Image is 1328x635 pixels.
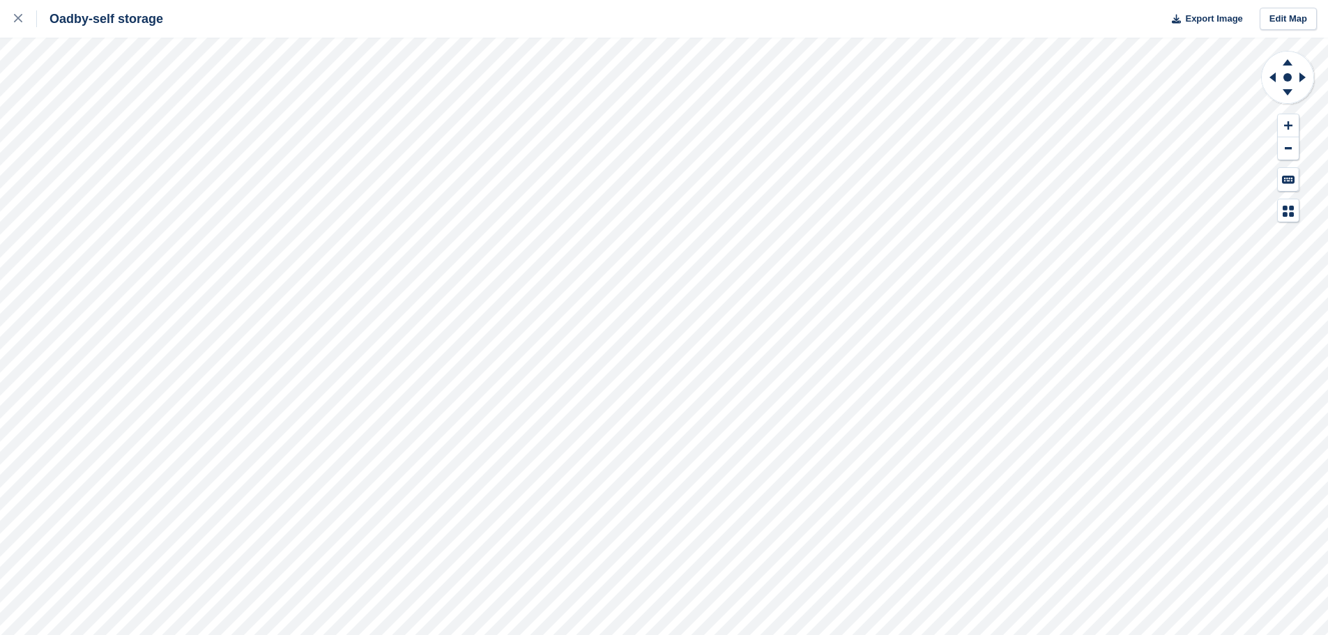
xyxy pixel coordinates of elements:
span: Export Image [1185,12,1242,26]
button: Export Image [1163,8,1243,31]
button: Zoom In [1278,114,1299,137]
button: Map Legend [1278,199,1299,222]
a: Edit Map [1260,8,1317,31]
button: Keyboard Shortcuts [1278,168,1299,191]
button: Zoom Out [1278,137,1299,160]
div: Oadby-self storage [37,10,163,27]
